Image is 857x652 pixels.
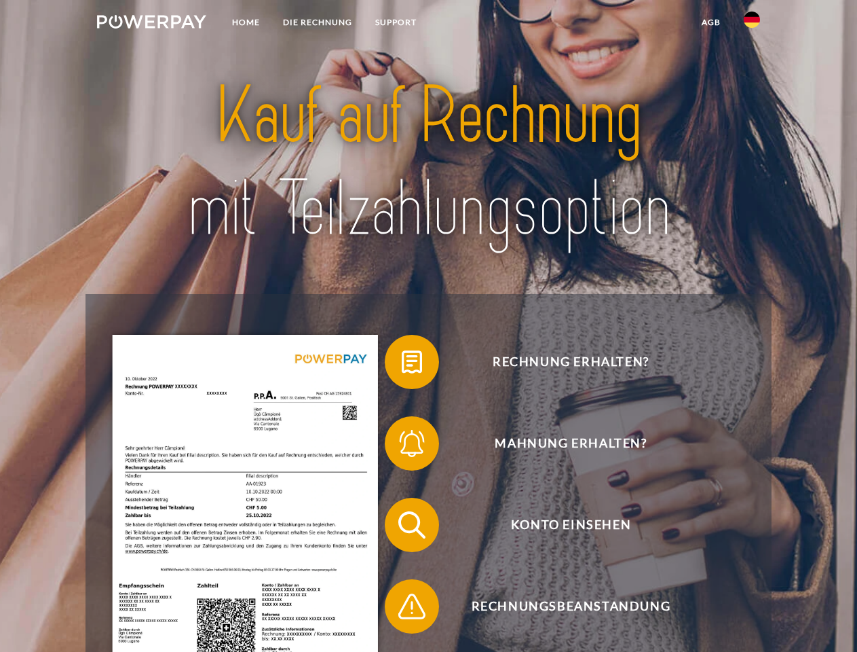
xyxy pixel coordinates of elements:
img: qb_warning.svg [395,590,429,623]
button: Rechnungsbeanstandung [385,579,738,634]
img: qb_bell.svg [395,427,429,460]
img: qb_bill.svg [395,345,429,379]
img: title-powerpay_de.svg [130,65,727,260]
span: Rechnung erhalten? [404,335,737,389]
button: Rechnung erhalten? [385,335,738,389]
a: agb [690,10,732,35]
a: Home [221,10,271,35]
span: Rechnungsbeanstandung [404,579,737,634]
img: qb_search.svg [395,508,429,542]
a: DIE RECHNUNG [271,10,364,35]
img: logo-powerpay-white.svg [97,15,206,29]
button: Konto einsehen [385,498,738,552]
a: SUPPORT [364,10,428,35]
span: Konto einsehen [404,498,737,552]
img: de [744,12,760,28]
span: Mahnung erhalten? [404,416,737,471]
button: Mahnung erhalten? [385,416,738,471]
